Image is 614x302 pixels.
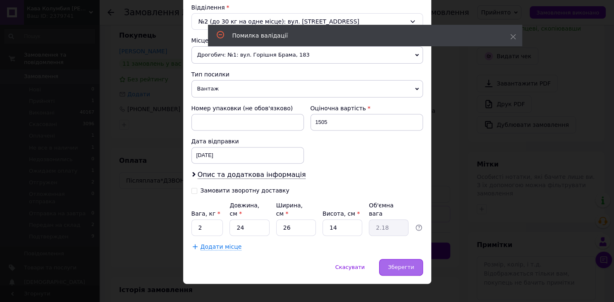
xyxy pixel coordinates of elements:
[276,202,303,217] label: Ширина, см
[191,80,423,97] span: Вантаж
[229,202,259,217] label: Довжина, см
[191,104,304,112] div: Номер упаковки (не обов'язково)
[191,137,304,145] div: Дата відправки
[191,46,423,64] span: Дрогобич: №1: вул. Горішня Брама, 183
[191,71,229,78] span: Тип посилки
[232,31,490,40] div: Помилка валідації
[201,243,242,250] span: Додати місце
[191,13,423,30] div: №2 (до 30 кг на одне місце): вул. [STREET_ADDRESS]
[369,201,409,218] div: Об'ємна вага
[201,187,289,194] div: Замовити зворотну доставку
[311,104,423,112] div: Оціночна вартість
[191,210,220,217] label: Вага, кг
[388,264,414,270] span: Зберегти
[191,37,241,44] span: Місце відправки
[191,3,423,12] div: Відділення
[323,210,360,217] label: Висота, см
[198,171,306,179] span: Опис та додаткова інформація
[335,264,365,270] span: Скасувати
